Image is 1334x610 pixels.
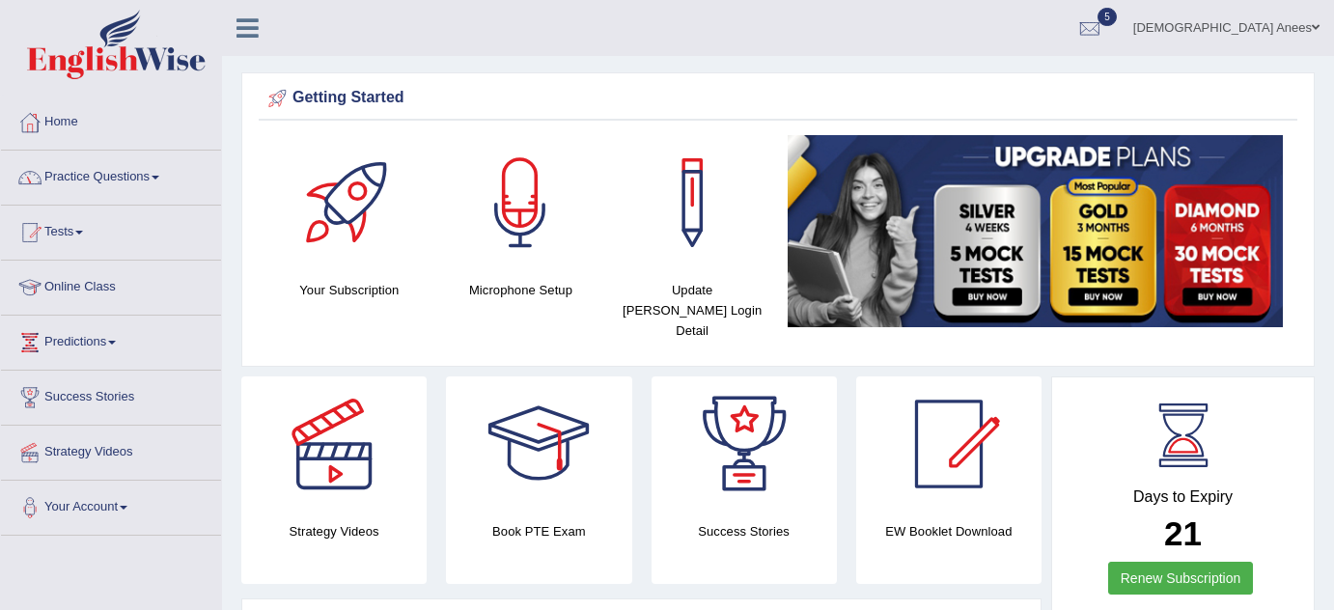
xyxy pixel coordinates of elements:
[241,521,427,541] h4: Strategy Videos
[1,371,221,419] a: Success Stories
[1073,488,1292,506] h4: Days to Expiry
[1164,514,1202,552] b: 21
[856,521,1042,541] h4: EW Booklet Download
[1,261,221,309] a: Online Class
[1,151,221,199] a: Practice Questions
[1108,562,1254,595] a: Renew Subscription
[1098,8,1117,26] span: 5
[446,521,631,541] h4: Book PTE Exam
[652,521,837,541] h4: Success Stories
[1,426,221,474] a: Strategy Videos
[616,280,768,341] h4: Update [PERSON_NAME] Login Detail
[788,135,1283,327] img: small5.jpg
[264,84,1292,113] div: Getting Started
[1,481,221,529] a: Your Account
[1,206,221,254] a: Tests
[273,280,426,300] h4: Your Subscription
[1,96,221,144] a: Home
[445,280,598,300] h4: Microphone Setup
[1,316,221,364] a: Predictions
